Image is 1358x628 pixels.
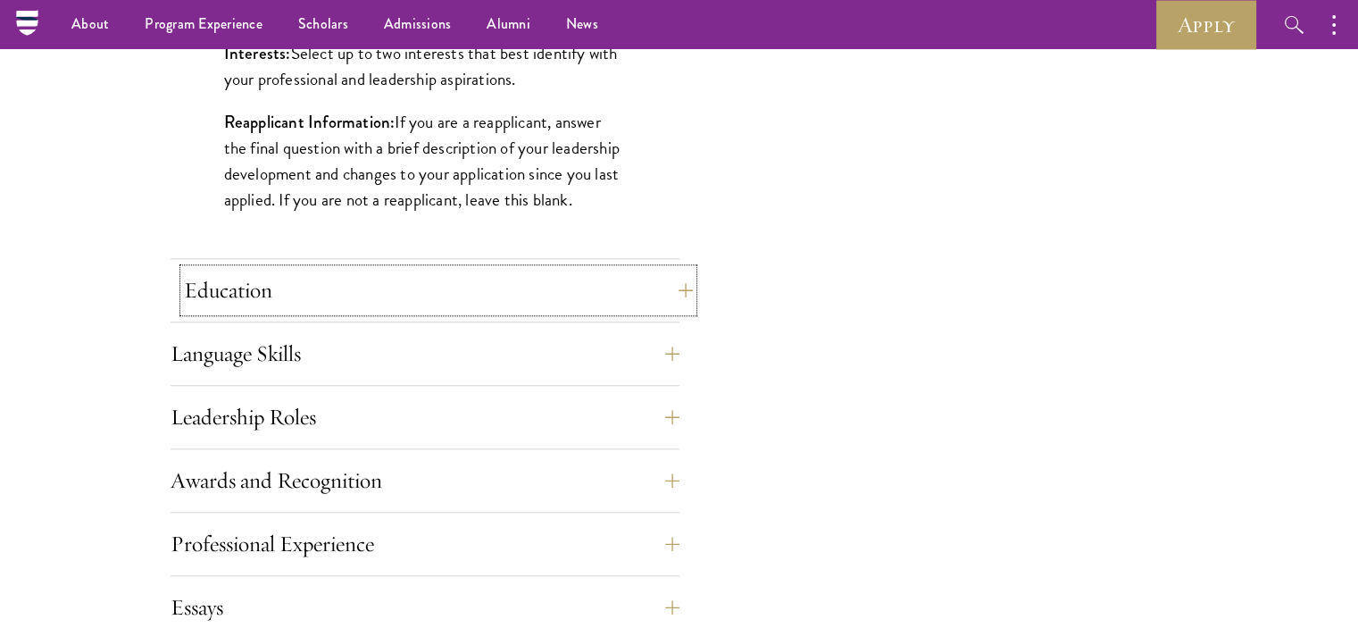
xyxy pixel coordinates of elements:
strong: Reapplicant Information: [224,110,396,134]
button: Awards and Recognition [171,459,679,502]
strong: Interests: [224,41,291,65]
p: Select up to two interests that best identify with your professional and leadership aspirations. [224,40,626,92]
button: Professional Experience [171,523,679,565]
button: Language Skills [171,332,679,375]
button: Education [184,269,693,312]
button: Leadership Roles [171,396,679,439]
p: If you are a reapplicant, answer the final question with a brief description of your leadership d... [224,109,626,213]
